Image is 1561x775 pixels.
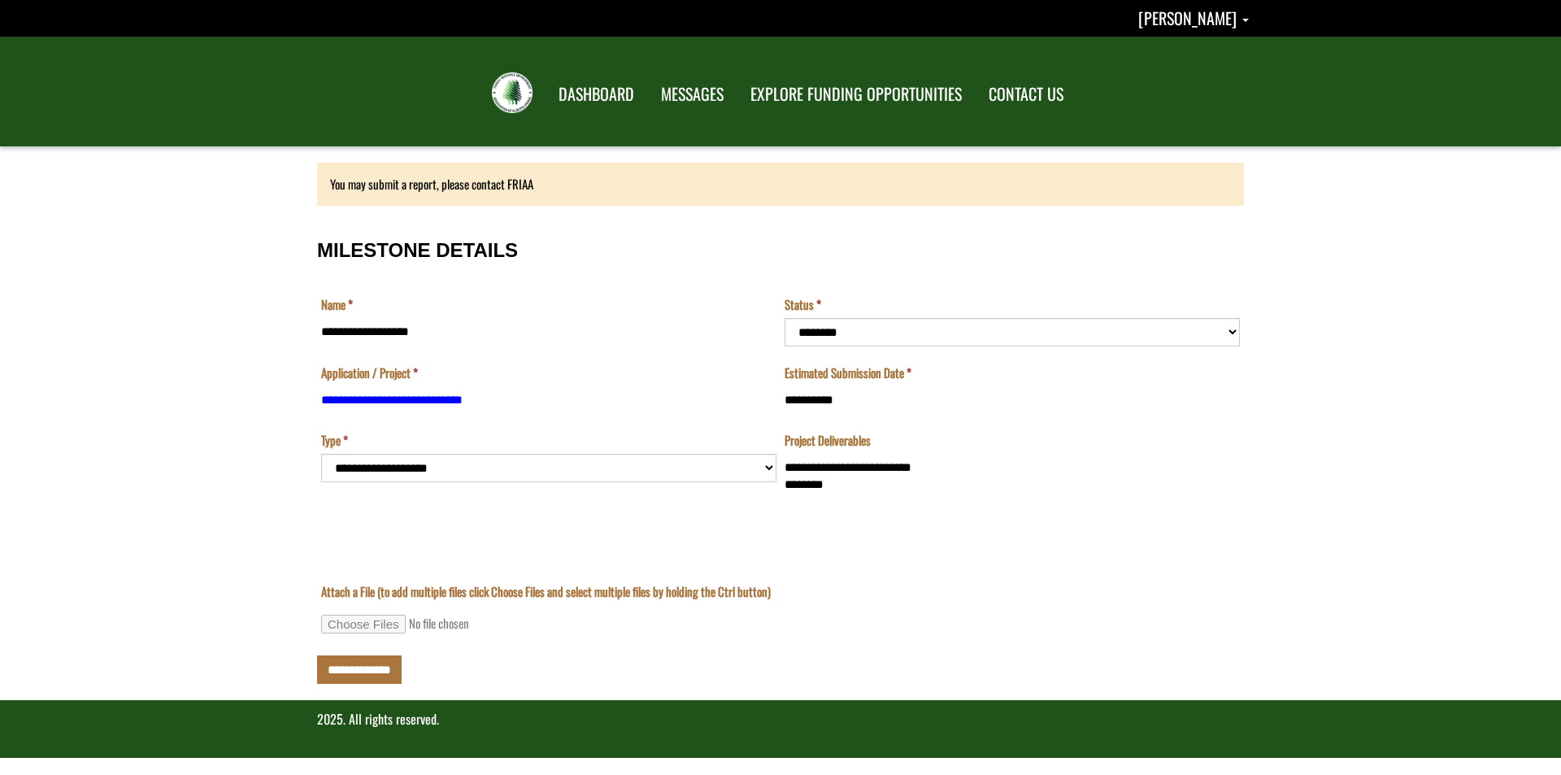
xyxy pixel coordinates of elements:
[649,74,736,115] a: MESSAGES
[785,432,871,449] label: Project Deliverables
[321,318,776,346] input: Name
[321,615,542,633] input: Attach a File (to add multiple files click Choose Files and select multiple files by holding the ...
[321,583,771,600] label: Attach a File (to add multiple files click Choose Files and select multiple files by holding the ...
[544,69,1076,115] nav: Main Navigation
[317,223,1244,551] fieldset: MILESTONE DETAILS
[1138,6,1249,30] a: Alan Gammon
[321,296,353,313] label: Name
[785,296,821,313] label: Status
[317,240,1244,261] h3: MILESTONE DETAILS
[321,385,776,414] input: Application / Project is a required field.
[343,709,439,729] span: . All rights reserved.
[738,74,974,115] a: EXPLORE FUNDING OPPORTUNITIES
[785,364,911,381] label: Estimated Submission Date
[321,432,348,449] label: Type
[546,74,646,115] a: DASHBOARD
[976,74,1076,115] a: CONTACT US
[492,72,533,113] img: FRIAA Submissions Portal
[317,223,1244,684] div: Milestone Details
[785,454,1240,533] textarea: Project Deliverables
[321,364,418,381] label: Application / Project
[317,710,1244,729] p: 2025
[317,163,1244,206] div: You may submit a report, please contact FRIAA
[1138,6,1237,30] span: [PERSON_NAME]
